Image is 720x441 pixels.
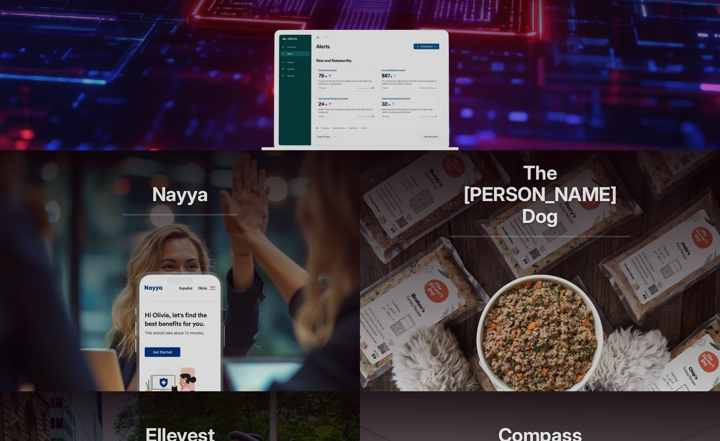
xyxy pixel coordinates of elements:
[135,271,225,391] img: adonis work sample
[472,271,608,391] img: adonis work sample
[261,30,458,150] img: adonis work sample
[123,183,237,215] h2: Nayya
[450,162,630,237] h2: The [PERSON_NAME] Dog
